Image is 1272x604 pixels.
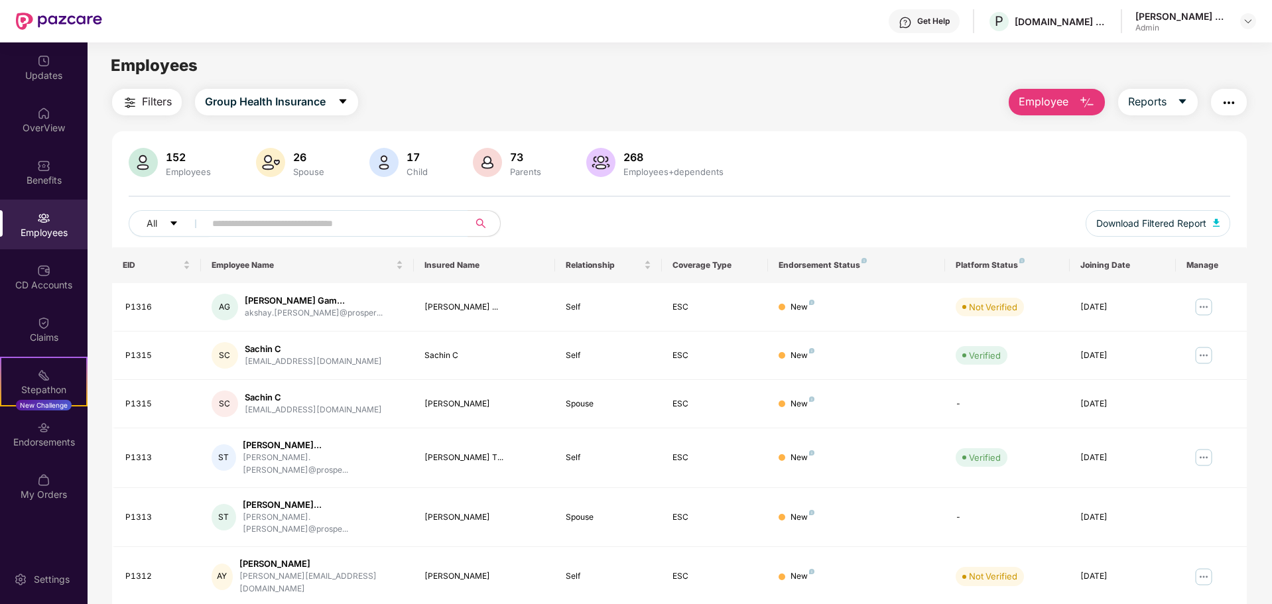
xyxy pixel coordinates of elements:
[424,511,545,524] div: [PERSON_NAME]
[672,511,757,524] div: ESC
[212,564,233,590] div: AY
[672,452,757,464] div: ESC
[566,452,651,464] div: Self
[861,258,867,263] img: svg+xml;base64,PHN2ZyB4bWxucz0iaHR0cDovL3d3dy53My5vcmcvMjAwMC9zdmciIHdpZHRoPSI4IiBoZWlnaHQ9IjgiIH...
[37,473,50,487] img: svg+xml;base64,PHN2ZyBpZD0iTXlfT3JkZXJzIiBkYXRhLW5hbWU9Ik15IE9yZGVycyIgeG1sbnM9Imh0dHA6Ly93d3cudz...
[338,96,348,108] span: caret-down
[566,570,651,583] div: Self
[1079,95,1095,111] img: svg+xml;base64,PHN2ZyB4bWxucz0iaHR0cDovL3d3dy53My5vcmcvMjAwMC9zdmciIHhtbG5zOnhsaW5rPSJodHRwOi8vd3...
[163,151,214,164] div: 152
[1118,89,1198,115] button: Reportscaret-down
[1080,398,1165,410] div: [DATE]
[243,511,403,536] div: [PERSON_NAME].[PERSON_NAME]@prospe...
[112,89,182,115] button: Filters
[809,300,814,305] img: svg+xml;base64,PHN2ZyB4bWxucz0iaHR0cDovL3d3dy53My5vcmcvMjAwMC9zdmciIHdpZHRoPSI4IiBoZWlnaHQ9IjgiIH...
[123,260,180,271] span: EID
[791,511,814,524] div: New
[566,511,651,524] div: Spouse
[111,56,198,75] span: Employees
[945,488,1069,548] td: -
[14,573,27,586] img: svg+xml;base64,PHN2ZyBpZD0iU2V0dGluZy0yMHgyMCIgeG1sbnM9Imh0dHA6Ly93d3cudzMub3JnLzIwMDAvc3ZnIiB3aW...
[147,216,157,231] span: All
[37,316,50,330] img: svg+xml;base64,PHN2ZyBpZD0iQ2xhaW0iIHhtbG5zPSJodHRwOi8vd3d3LnczLm9yZy8yMDAwL3N2ZyIgd2lkdGg9IjIwIi...
[243,439,403,452] div: [PERSON_NAME]...
[1080,301,1165,314] div: [DATE]
[566,398,651,410] div: Spouse
[672,349,757,362] div: ESC
[672,301,757,314] div: ESC
[37,369,50,382] img: svg+xml;base64,PHN2ZyB4bWxucz0iaHR0cDovL3d3dy53My5vcmcvMjAwMC9zdmciIHdpZHRoPSIyMSIgaGVpZ2h0PSIyMC...
[809,396,814,402] img: svg+xml;base64,PHN2ZyB4bWxucz0iaHR0cDovL3d3dy53My5vcmcvMjAwMC9zdmciIHdpZHRoPSI4IiBoZWlnaHQ9IjgiIH...
[404,151,430,164] div: 17
[424,398,545,410] div: [PERSON_NAME]
[424,349,545,362] div: Sachin C
[1080,452,1165,464] div: [DATE]
[1019,258,1025,263] img: svg+xml;base64,PHN2ZyB4bWxucz0iaHR0cDovL3d3dy53My5vcmcvMjAwMC9zdmciIHdpZHRoPSI4IiBoZWlnaHQ9IjgiIH...
[586,148,615,177] img: svg+xml;base64,PHN2ZyB4bWxucz0iaHR0cDovL3d3dy53My5vcmcvMjAwMC9zdmciIHhtbG5zOnhsaW5rPSJodHRwOi8vd3...
[37,107,50,120] img: svg+xml;base64,PHN2ZyBpZD0iSG9tZSIgeG1sbnM9Imh0dHA6Ly93d3cudzMub3JnLzIwMDAvc3ZnIiB3aWR0aD0iMjAiIG...
[205,93,326,110] span: Group Health Insurance
[37,421,50,434] img: svg+xml;base64,PHN2ZyBpZD0iRW5kb3JzZW1lbnRzIiB4bWxucz0iaHR0cDovL3d3dy53My5vcmcvMjAwMC9zdmciIHdpZH...
[37,54,50,68] img: svg+xml;base64,PHN2ZyBpZD0iVXBkYXRlZCIgeG1sbnM9Imh0dHA6Ly93d3cudzMub3JnLzIwMDAvc3ZnIiB3aWR0aD0iMj...
[791,349,814,362] div: New
[129,148,158,177] img: svg+xml;base64,PHN2ZyB4bWxucz0iaHR0cDovL3d3dy53My5vcmcvMjAwMC9zdmciIHhtbG5zOnhsaW5rPSJodHRwOi8vd3...
[1015,15,1108,28] div: [DOMAIN_NAME] PRIVATE LIMITED
[1019,93,1068,110] span: Employee
[662,247,768,283] th: Coverage Type
[112,247,201,283] th: EID
[473,148,502,177] img: svg+xml;base64,PHN2ZyB4bWxucz0iaHR0cDovL3d3dy53My5vcmcvMjAwMC9zdmciIHhtbG5zOnhsaW5rPSJodHRwOi8vd3...
[245,343,382,355] div: Sachin C
[1193,566,1214,587] img: manageButton
[239,570,403,595] div: [PERSON_NAME][EMAIL_ADDRESS][DOMAIN_NAME]
[424,301,545,314] div: [PERSON_NAME] ...
[37,264,50,277] img: svg+xml;base64,PHN2ZyBpZD0iQ0RfQWNjb3VudHMiIGRhdGEtbmFtZT0iQ0QgQWNjb3VudHMiIHhtbG5zPSJodHRwOi8vd3...
[779,260,934,271] div: Endorsement Status
[1243,16,1253,27] img: svg+xml;base64,PHN2ZyBpZD0iRHJvcGRvd24tMzJ4MzIiIHhtbG5zPSJodHRwOi8vd3d3LnczLm9yZy8yMDAwL3N2ZyIgd2...
[212,504,236,530] div: ST
[995,13,1003,29] span: P
[809,450,814,455] img: svg+xml;base64,PHN2ZyB4bWxucz0iaHR0cDovL3d3dy53My5vcmcvMjAwMC9zdmciIHdpZHRoPSI4IiBoZWlnaHQ9IjgiIH...
[424,570,545,583] div: [PERSON_NAME]
[1080,570,1165,583] div: [DATE]
[809,348,814,353] img: svg+xml;base64,PHN2ZyB4bWxucz0iaHR0cDovL3d3dy53My5vcmcvMjAwMC9zdmciIHdpZHRoPSI4IiBoZWlnaHQ9IjgiIH...
[1086,210,1230,237] button: Download Filtered Report
[969,349,1001,362] div: Verified
[566,260,641,271] span: Relationship
[37,211,50,225] img: svg+xml;base64,PHN2ZyBpZD0iRW1wbG95ZWVzIiB4bWxucz0iaHR0cDovL3d3dy53My5vcmcvMjAwMC9zdmciIHdpZHRoPS...
[1221,95,1237,111] img: svg+xml;base64,PHN2ZyB4bWxucz0iaHR0cDovL3d3dy53My5vcmcvMjAwMC9zdmciIHdpZHRoPSIyNCIgaGVpZ2h0PSIyNC...
[945,380,1069,428] td: -
[1213,219,1220,227] img: svg+xml;base64,PHN2ZyB4bWxucz0iaHR0cDovL3d3dy53My5vcmcvMjAwMC9zdmciIHhtbG5zOnhsaW5rPSJodHRwOi8vd3...
[125,452,190,464] div: P1313
[142,93,172,110] span: Filters
[37,159,50,172] img: svg+xml;base64,PHN2ZyBpZD0iQmVuZWZpdHMiIHhtbG5zPSJodHRwOi8vd3d3LnczLm9yZy8yMDAwL3N2ZyIgd2lkdGg9Ij...
[212,294,238,320] div: AG
[791,570,814,583] div: New
[969,570,1017,583] div: Not Verified
[245,294,383,307] div: [PERSON_NAME] Gam...
[212,260,393,271] span: Employee Name
[245,404,382,416] div: [EMAIL_ADDRESS][DOMAIN_NAME]
[791,452,814,464] div: New
[1193,296,1214,318] img: manageButton
[212,391,238,417] div: SC
[969,300,1017,314] div: Not Verified
[256,148,285,177] img: svg+xml;base64,PHN2ZyB4bWxucz0iaHR0cDovL3d3dy53My5vcmcvMjAwMC9zdmciIHhtbG5zOnhsaW5rPSJodHRwOi8vd3...
[243,452,403,477] div: [PERSON_NAME].[PERSON_NAME]@prospe...
[163,166,214,177] div: Employees
[468,218,493,229] span: search
[243,499,403,511] div: [PERSON_NAME]...
[414,247,556,283] th: Insured Name
[672,398,757,410] div: ESC
[566,301,651,314] div: Self
[566,349,651,362] div: Self
[621,151,726,164] div: 268
[290,151,327,164] div: 26
[1070,247,1176,283] th: Joining Date
[809,569,814,574] img: svg+xml;base64,PHN2ZyB4bWxucz0iaHR0cDovL3d3dy53My5vcmcvMjAwMC9zdmciIHdpZHRoPSI4IiBoZWlnaHQ9IjgiIH...
[917,16,950,27] div: Get Help
[212,342,238,369] div: SC
[468,210,501,237] button: search
[245,307,383,320] div: akshay.[PERSON_NAME]@prosper...
[30,573,74,586] div: Settings
[169,219,178,229] span: caret-down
